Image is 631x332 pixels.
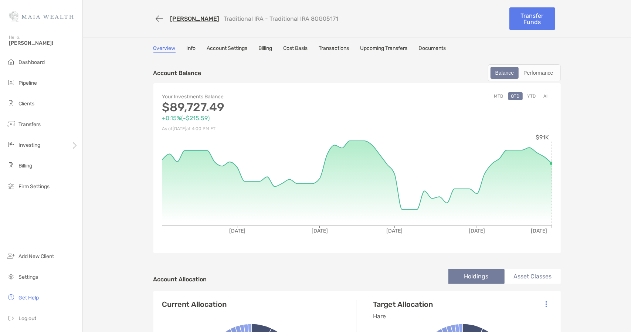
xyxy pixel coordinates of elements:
img: clients icon [7,99,16,108]
img: get-help icon [7,293,16,302]
p: As of [DATE] at 4:00 PM ET [162,124,357,133]
img: investing icon [7,140,16,149]
a: Info [187,45,196,53]
span: Get Help [18,295,39,301]
img: pipeline icon [7,78,16,87]
span: Settings [18,274,38,280]
div: Performance [519,68,557,78]
tspan: $91K [536,134,549,141]
li: Asset Classes [505,269,561,284]
tspan: [DATE] [311,228,328,234]
div: segmented control [488,64,561,81]
h4: Target Allocation [373,300,433,309]
a: Transfer Funds [509,7,555,30]
tspan: [DATE] [530,228,547,234]
img: Icon List Menu [546,301,547,308]
img: settings icon [7,272,16,281]
span: Investing [18,142,40,148]
p: Account Balance [153,68,201,78]
img: add_new_client icon [7,251,16,260]
img: dashboard icon [7,57,16,66]
img: firm-settings icon [7,182,16,190]
span: Log out [18,315,36,322]
li: Holdings [448,269,505,284]
span: [PERSON_NAME]! [9,40,78,46]
a: Account Settings [207,45,248,53]
img: Zoe Logo [9,3,74,30]
tspan: [DATE] [386,228,403,234]
button: QTD [508,92,523,100]
a: Upcoming Transfers [360,45,408,53]
button: MTD [491,92,506,100]
img: billing icon [7,161,16,170]
p: Hare [373,312,433,321]
span: Transfers [18,121,41,128]
a: Transactions [319,45,349,53]
tspan: [DATE] [469,228,485,234]
a: Billing [259,45,272,53]
p: Your Investments Balance [162,92,357,101]
span: Billing [18,163,32,169]
a: [PERSON_NAME] [170,15,220,22]
tspan: [DATE] [229,228,245,234]
button: All [541,92,552,100]
span: Add New Client [18,253,54,260]
h4: Current Allocation [162,300,227,309]
a: Cost Basis [284,45,308,53]
a: Overview [153,45,176,53]
span: Dashboard [18,59,45,65]
p: +0.15% ( -$215.59 ) [162,114,357,123]
span: Firm Settings [18,183,50,190]
p: Traditional IRA - Traditional IRA 8OG05171 [224,15,339,22]
p: $89,727.49 [162,103,357,112]
span: Pipeline [18,80,37,86]
button: YTD [525,92,539,100]
div: Balance [491,68,518,78]
img: logout icon [7,314,16,322]
span: Clients [18,101,34,107]
a: Documents [419,45,446,53]
h4: Account Allocation [153,276,207,283]
img: transfers icon [7,119,16,128]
